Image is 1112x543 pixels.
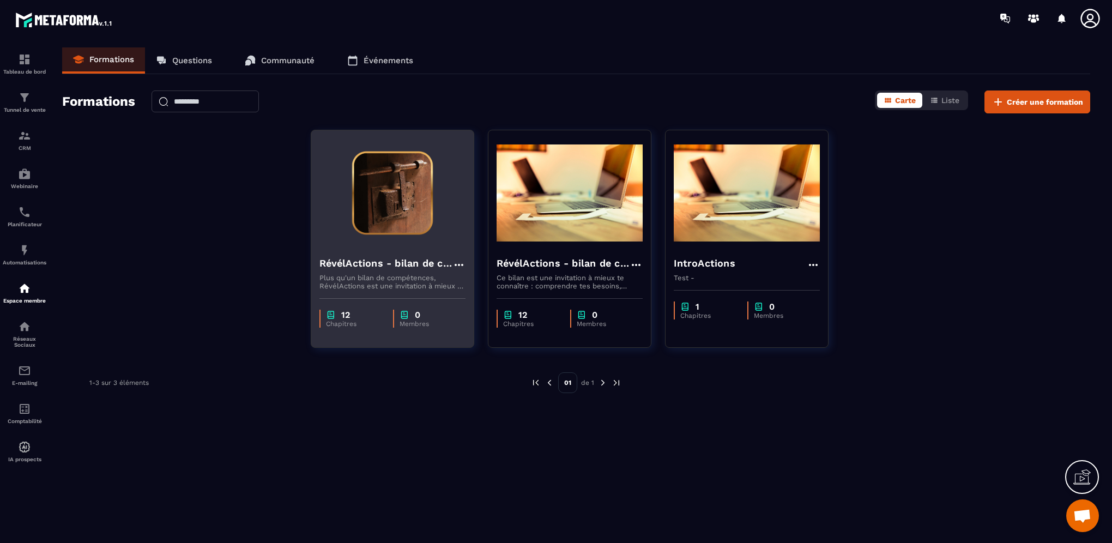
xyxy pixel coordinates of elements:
p: Chapitres [503,320,559,328]
p: Chapitres [680,312,736,319]
img: logo [15,10,113,29]
img: chapter [577,310,587,320]
img: automations [18,244,31,257]
img: prev [531,378,541,388]
img: next [612,378,621,388]
img: social-network [18,320,31,333]
span: Carte [895,96,916,105]
img: automations [18,167,31,180]
img: formation [18,91,31,104]
img: email [18,364,31,377]
p: Formations [89,55,134,64]
a: Communauté [234,47,325,74]
img: chapter [326,310,336,320]
a: formationformationTunnel de vente [3,83,46,121]
p: Tableau de bord [3,69,46,75]
p: 1 [696,301,699,312]
a: Questions [145,47,223,74]
p: Comptabilité [3,418,46,424]
img: chapter [503,310,513,320]
img: formation-background [319,138,466,248]
a: formationformationTableau de bord [3,45,46,83]
p: E-mailing [3,380,46,386]
a: emailemailE-mailing [3,356,46,394]
p: 1-3 sur 3 éléments [89,379,149,387]
p: Événements [364,56,413,65]
a: schedulerschedulerPlanificateur [3,197,46,236]
a: accountantaccountantComptabilité [3,394,46,432]
img: prev [545,378,554,388]
p: Ce bilan est une invitation à mieux te connaître : comprendre tes besoins, identifier tes croyanc... [497,274,643,290]
span: Liste [941,96,959,105]
p: 0 [592,310,597,320]
a: Ouvrir le chat [1066,499,1099,532]
h4: RévélActions - bilan de compétences [319,256,452,271]
p: de 1 [581,378,594,387]
img: chapter [680,301,690,312]
button: Carte [877,93,922,108]
h2: Formations [62,90,135,113]
p: 0 [769,301,775,312]
a: social-networksocial-networkRéseaux Sociaux [3,312,46,356]
img: chapter [754,301,764,312]
img: scheduler [18,206,31,219]
img: formation-background [674,138,820,248]
a: Formations [62,47,145,74]
h4: RévélActions - bilan de compétences - Copy [497,256,630,271]
p: Planificateur [3,221,46,227]
h4: IntroActions [674,256,735,271]
a: formationformationCRM [3,121,46,159]
span: Créer une formation [1007,96,1083,107]
a: automationsautomationsAutomatisations [3,236,46,274]
p: 01 [558,372,577,393]
p: Espace membre [3,298,46,304]
img: automations [18,282,31,295]
a: Événements [336,47,424,74]
p: Test - [674,274,820,282]
p: Membres [754,312,809,319]
a: automationsautomationsWebinaire [3,159,46,197]
a: formation-backgroundIntroActionsTest -chapter1Chapitreschapter0Membres [665,130,842,361]
img: accountant [18,402,31,415]
button: Liste [923,93,966,108]
img: formation-background [497,138,643,248]
p: Webinaire [3,183,46,189]
p: Réseaux Sociaux [3,336,46,348]
p: IA prospects [3,456,46,462]
img: formation [18,129,31,142]
p: CRM [3,145,46,151]
p: Questions [172,56,212,65]
p: Membres [577,320,632,328]
a: formation-backgroundRévélActions - bilan de compétencesPlus qu'un bilan de compétences, RévélActi... [311,130,488,361]
p: Communauté [261,56,315,65]
p: Tunnel de vente [3,107,46,113]
p: 12 [341,310,350,320]
button: Créer une formation [984,90,1090,113]
p: Automatisations [3,260,46,266]
p: Plus qu'un bilan de compétences, RévélActions est une invitation à mieux te connaître : comprendr... [319,274,466,290]
img: automations [18,441,31,454]
img: next [598,378,608,388]
p: 0 [415,310,420,320]
a: formation-backgroundRévélActions - bilan de compétences - CopyCe bilan est une invitation à mieux... [488,130,665,361]
img: chapter [400,310,409,320]
p: Chapitres [326,320,382,328]
p: 12 [518,310,527,320]
a: automationsautomationsEspace membre [3,274,46,312]
img: formation [18,53,31,66]
p: Membres [400,320,455,328]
